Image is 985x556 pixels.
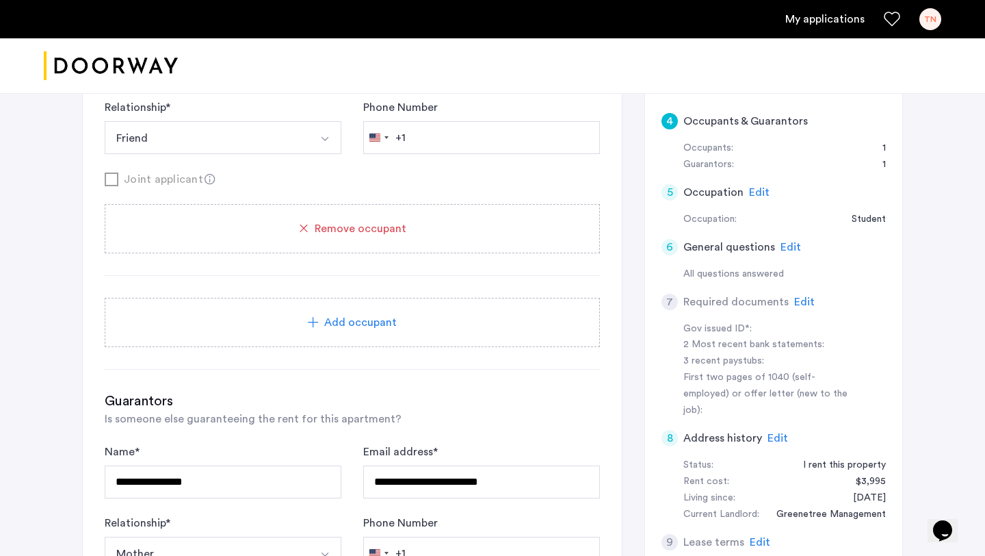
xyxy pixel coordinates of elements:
[919,8,941,30] div: TN
[105,444,140,460] label: Name *
[683,184,744,201] h5: Occupation
[869,157,886,173] div: 1
[308,121,341,154] button: Select option
[661,239,678,255] div: 6
[661,534,678,551] div: 9
[884,11,900,27] a: Favorites
[683,353,856,370] div: 3 recent paystubs:
[794,296,815,307] span: Edit
[683,430,762,446] h5: Address history
[315,220,406,237] span: Remove occupant
[44,40,178,92] img: logo
[661,113,678,129] div: 4
[683,507,759,523] div: Current Landlord:
[780,242,801,253] span: Edit
[661,430,678,446] div: 8
[683,113,808,129] h5: Occupants & Guarantors
[683,337,856,353] div: 2 Most recent bank statements:
[683,266,886,283] div: All questions answered
[683,321,856,338] div: Gov issued ID*:
[105,99,170,116] label: Relationship *
[395,129,406,146] div: +1
[105,414,402,425] span: Is someone else guaranteeing the rent for this apartment?
[363,99,438,116] label: Phone Number
[842,474,886,490] div: $3,995
[683,239,775,255] h5: General questions
[661,184,678,201] div: 5
[661,294,678,310] div: 7
[683,140,733,157] div: Occupants:
[869,140,886,157] div: 1
[683,370,856,419] div: First two pages of 1040 (self-employed) or offer letter (new to the job):
[105,392,600,411] h3: Guarantors
[838,212,886,228] div: Student
[363,444,438,460] label: Email address *
[363,515,438,531] label: Phone Number
[683,534,744,551] h5: Lease terms
[44,40,178,92] a: Cazamio logo
[928,501,971,542] iframe: chat widget
[683,457,713,474] div: Status:
[364,122,406,153] button: Selected country
[683,212,737,228] div: Occupation:
[789,457,886,474] div: I rent this property
[749,187,770,198] span: Edit
[105,121,309,154] button: Select option
[683,294,789,310] h5: Required documents
[750,537,770,548] span: Edit
[763,507,886,523] div: Greenetree Management
[767,433,788,444] span: Edit
[324,314,397,331] span: Add occupant
[839,490,886,507] div: 09/09/2024
[785,11,865,27] a: My application
[683,490,735,507] div: Living since:
[319,134,330,144] img: arrow
[105,515,170,531] label: Relationship *
[683,474,729,490] div: Rent cost:
[683,157,734,173] div: Guarantors:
